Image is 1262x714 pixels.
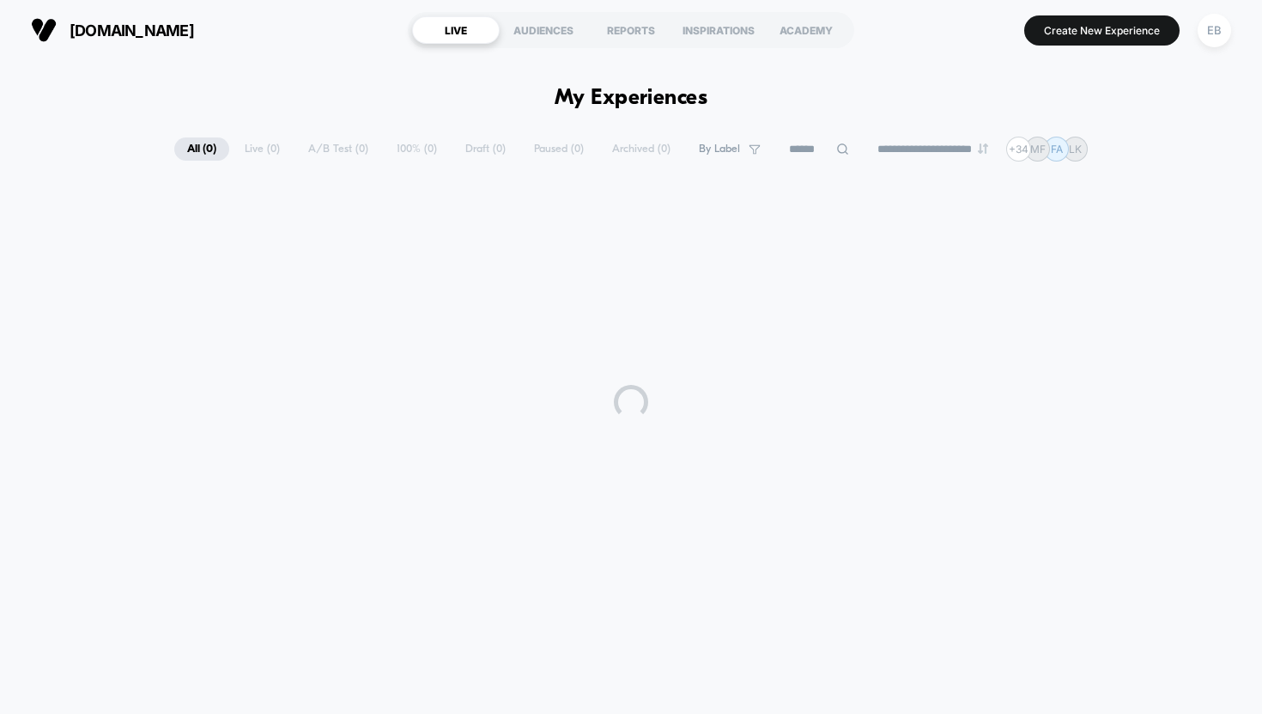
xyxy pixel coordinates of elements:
button: Create New Experience [1024,15,1180,46]
span: [DOMAIN_NAME] [70,21,194,40]
button: [DOMAIN_NAME] [26,16,199,44]
div: INSPIRATIONS [675,16,762,44]
span: By Label [699,143,740,156]
div: ACADEMY [762,16,850,44]
img: end [978,143,988,154]
span: All ( 0 ) [174,137,229,161]
div: EB [1198,14,1231,47]
button: EB [1192,13,1236,48]
h1: My Experiences [555,86,708,111]
div: + 34 [1006,137,1031,162]
p: FA [1051,143,1063,156]
img: Visually logo [31,17,57,43]
div: AUDIENCES [500,16,587,44]
p: MF [1030,143,1046,156]
div: LIVE [412,16,500,44]
div: REPORTS [587,16,675,44]
p: LK [1069,143,1082,156]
